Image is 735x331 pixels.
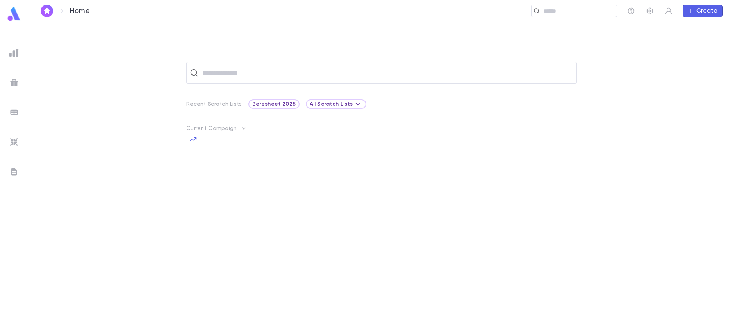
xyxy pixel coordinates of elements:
[186,125,237,131] p: Current Campaign
[186,101,242,107] p: Recent Scratch Lists
[683,5,723,17] button: Create
[9,108,19,117] img: batches_grey.339ca447c9d9533ef1741baa751efc33.svg
[310,99,362,109] div: All Scratch Lists
[248,99,300,109] div: Beresheet 2025
[42,8,52,14] img: home_white.a664292cf8c1dea59945f0da9f25487c.svg
[306,99,366,109] div: All Scratch Lists
[6,6,22,22] img: logo
[249,101,299,107] span: Beresheet 2025
[9,137,19,147] img: imports_grey.530a8a0e642e233f2baf0ef88e8c9fcb.svg
[9,48,19,58] img: reports_grey.c525e4749d1bce6a11f5fe2a8de1b229.svg
[9,78,19,87] img: campaigns_grey.99e729a5f7ee94e3726e6486bddda8f1.svg
[9,167,19,176] img: letters_grey.7941b92b52307dd3b8a917253454ce1c.svg
[70,7,90,15] p: Home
